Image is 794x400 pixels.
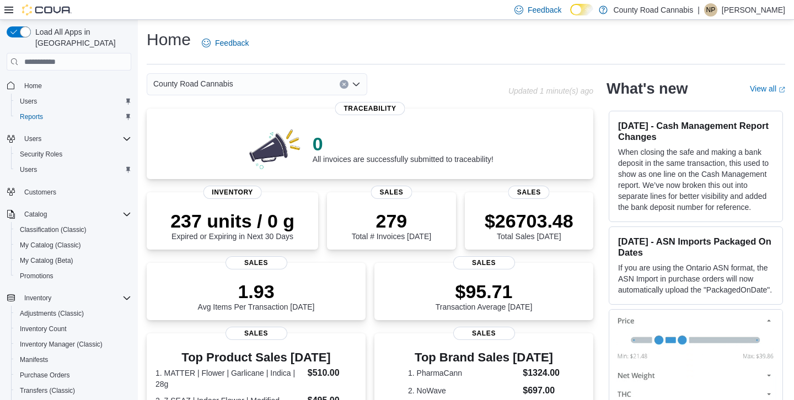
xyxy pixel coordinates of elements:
button: Transfers (Classic) [11,383,136,398]
div: Avg Items Per Transaction [DATE] [198,280,315,311]
button: Inventory [2,290,136,306]
a: Transfers (Classic) [15,384,79,397]
span: Sales [371,186,412,199]
span: My Catalog (Beta) [15,254,131,267]
span: Sales [453,327,515,340]
div: Total Sales [DATE] [485,210,573,241]
span: Inventory Manager (Classic) [15,338,131,351]
span: Security Roles [15,148,131,161]
span: Catalog [24,210,47,219]
p: 279 [352,210,431,232]
span: Transfers (Classic) [15,384,131,397]
span: County Road Cannabis [153,77,233,90]
span: Inventory Count [15,322,131,336]
span: Security Roles [20,150,62,159]
p: | [698,3,700,17]
button: My Catalog (Beta) [11,253,136,268]
p: 0 [313,133,493,155]
div: Expired or Expiring in Next 30 Days [170,210,294,241]
a: Security Roles [15,148,67,161]
button: Inventory Manager (Classic) [11,337,136,352]
button: Adjustments (Classic) [11,306,136,321]
img: 0 [246,126,304,170]
span: Catalog [20,208,131,221]
div: Transaction Average [DATE] [436,280,533,311]
span: Sales [226,256,287,269]
a: My Catalog (Beta) [15,254,78,267]
a: Users [15,163,41,176]
span: Users [15,163,131,176]
button: Users [2,131,136,147]
span: Promotions [15,269,131,283]
button: Reports [11,109,136,125]
span: Purchase Orders [15,369,131,382]
p: 237 units / 0 g [170,210,294,232]
span: Users [20,132,131,145]
button: Classification (Classic) [11,222,136,237]
span: Feedback [528,4,561,15]
a: Reports [15,110,47,123]
span: Inventory Count [20,325,67,333]
span: Home [20,78,131,92]
a: Customers [20,186,61,199]
h3: [DATE] - ASN Imports Packaged On Dates [618,236,774,258]
a: View allExternal link [750,84,785,93]
span: Adjustments (Classic) [20,309,84,318]
p: $95.71 [436,280,533,302]
button: Customers [2,184,136,200]
button: Purchase Orders [11,367,136,383]
a: Adjustments (Classic) [15,307,88,320]
button: Manifests [11,352,136,367]
span: Inventory [20,291,131,305]
p: If you are using the Ontario ASN format, the ASN Import in purchase orders will now automatically... [618,262,774,295]
button: Clear input [340,80,348,89]
span: My Catalog (Beta) [20,256,73,265]
a: Manifests [15,353,52,366]
p: $26703.48 [485,210,573,232]
span: Purchase Orders [20,371,70,380]
dd: $510.00 [308,366,357,380]
a: Inventory Count [15,322,71,336]
button: Catalog [2,207,136,222]
span: My Catalog (Classic) [15,239,131,252]
button: My Catalog (Classic) [11,237,136,253]
a: My Catalog (Classic) [15,239,85,252]
span: My Catalog (Classic) [20,241,81,250]
span: Classification (Classic) [20,225,87,234]
span: Customers [24,188,56,197]
input: Dark Mode [570,4,593,15]
dd: $1324.00 [523,366,560,380]
dd: $697.00 [523,384,560,397]
button: Inventory [20,291,56,305]
span: Users [20,165,37,174]
button: Users [11,94,136,109]
span: Reports [15,110,131,123]
a: Inventory Manager (Classic) [15,338,107,351]
span: Users [15,95,131,108]
a: Purchase Orders [15,369,74,382]
div: All invoices are successfully submitted to traceability! [313,133,493,164]
button: Users [11,162,136,177]
span: Customers [20,185,131,199]
span: Inventory Manager (Classic) [20,340,103,349]
span: Feedback [215,37,249,48]
span: Adjustments (Classic) [15,307,131,320]
p: Updated 1 minute(s) ago [508,87,593,95]
a: Home [20,79,46,93]
span: Home [24,82,42,90]
p: [PERSON_NAME] [722,3,785,17]
a: Users [15,95,41,108]
div: Navkiran Pandher [704,3,717,17]
h2: What's new [607,80,688,98]
img: Cova [22,4,72,15]
a: Feedback [197,32,253,54]
button: Inventory Count [11,321,136,337]
a: Classification (Classic) [15,223,91,236]
h1: Home [147,29,191,51]
a: Promotions [15,269,58,283]
h3: Top Brand Sales [DATE] [408,351,560,364]
p: County Road Cannabis [613,3,693,17]
span: Classification (Classic) [15,223,131,236]
div: Total # Invoices [DATE] [352,210,431,241]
